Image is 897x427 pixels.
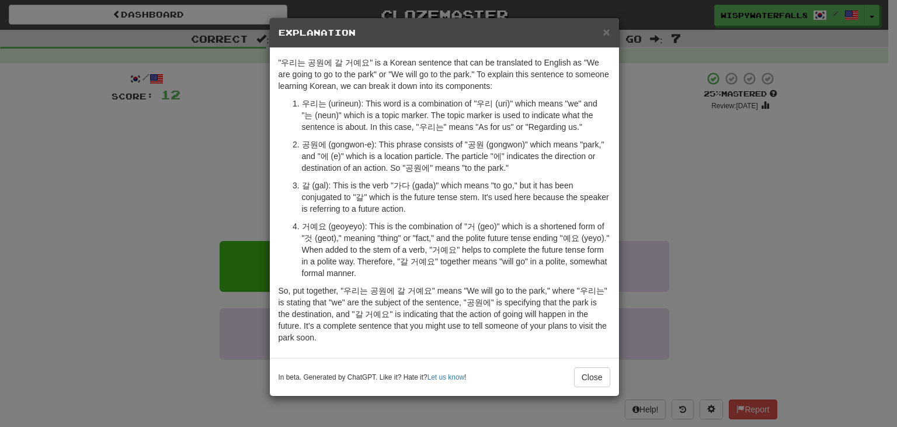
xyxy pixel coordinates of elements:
p: "우리는 공원에 갈 거예요" is a Korean sentence that can be translated to English as "We are going to go to ... [279,57,610,92]
p: 거예요 (geoyeyo): This is the combination of "거 (geo)" which is a shortened form of "것 (geot)," mean... [302,221,610,279]
span: × [603,25,610,39]
button: Close [574,367,610,387]
p: 갈 (gal): This is the verb "가다 (gada)" which means "to go," but it has been conjugated to "갈" whic... [302,180,610,215]
a: Let us know [427,373,464,381]
button: Close [603,26,610,38]
small: In beta. Generated by ChatGPT. Like it? Hate it? ! [279,373,467,383]
p: 공원에 (gongwon-e): This phrase consists of "공원 (gongwon)" which means "park," and "에 (e)" which is ... [302,139,610,174]
p: 우리는 (urineun): This word is a combination of "우리 (uri)" which means "we" and "는 (neun)" which is ... [302,98,610,133]
h5: Explanation [279,27,610,39]
p: So, put together, "우리는 공원에 갈 거예요" means "We will go to the park," where "우리는" is stating that "we... [279,285,610,343]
